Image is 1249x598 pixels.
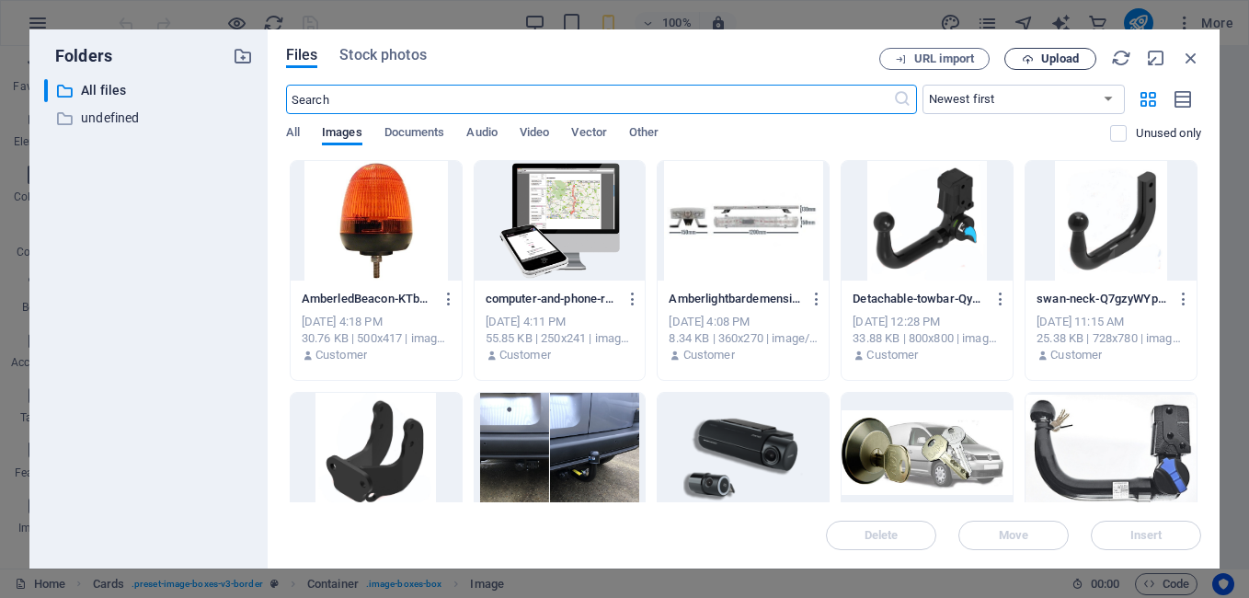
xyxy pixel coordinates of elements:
div: 55.85 KB | 250x241 | image/png [486,330,635,347]
input: Search [286,85,893,114]
div: [DATE] 4:11 PM [486,314,635,330]
i: Reload [1111,48,1131,68]
p: Customer [315,347,367,363]
p: Folders [44,44,112,68]
span: Images [322,121,362,147]
div: [DATE] 11:15 AM [1037,314,1186,330]
p: All files [81,80,219,101]
p: Customer [866,347,918,363]
span: Documents [384,121,445,147]
p: Customer [683,347,735,363]
span: Upload [1041,53,1079,64]
div: 25.38 KB | 728x780 | image/jpeg [1037,330,1186,347]
p: Detachable-towbar-Qyp2siQ_pm3q1zfPybIGsg.jpg [853,291,984,307]
p: Amberlightbardemensions1200mm-CMdCgim0gajWOMK6GLXJ1g.jpg [669,291,800,307]
span: All [286,121,300,147]
p: Customer [1050,347,1102,363]
i: Minimize [1146,48,1166,68]
p: computer-and-phone-rbEhg6nZzYAvy_tQMBNFoA.png [486,291,617,307]
p: AmberledBeacon-KTbuiedMrFDLfV-oxjgZpw.jpg [302,291,433,307]
div: [DATE] 4:08 PM [669,314,818,330]
p: swan-neck-Q7gzyWYpdOKomwow7-CHNw.jpg [1037,291,1168,307]
div: [DATE] 4:18 PM [302,314,451,330]
span: Audio [466,121,497,147]
p: Customer [499,347,551,363]
span: URL import [914,53,974,64]
span: Other [629,121,659,147]
span: Stock photos [339,44,426,66]
div: 30.76 KB | 500x417 | image/jpeg [302,330,451,347]
i: Create new folder [233,46,253,66]
button: Upload [1004,48,1096,70]
span: Vector [571,121,607,147]
button: URL import [879,48,990,70]
div: ​ [44,79,48,102]
i: Close [1181,48,1201,68]
span: Video [520,121,549,147]
p: undefined [81,108,219,129]
div: 8.34 KB | 360x270 | image/jpeg [669,330,818,347]
div: 33.88 KB | 800x800 | image/jpeg [853,330,1002,347]
span: Files [286,44,318,66]
div: undefined [44,107,253,130]
div: [DATE] 12:28 PM [853,314,1002,330]
p: Displays only files that are not in use on the website. Files added during this session can still... [1136,125,1201,142]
